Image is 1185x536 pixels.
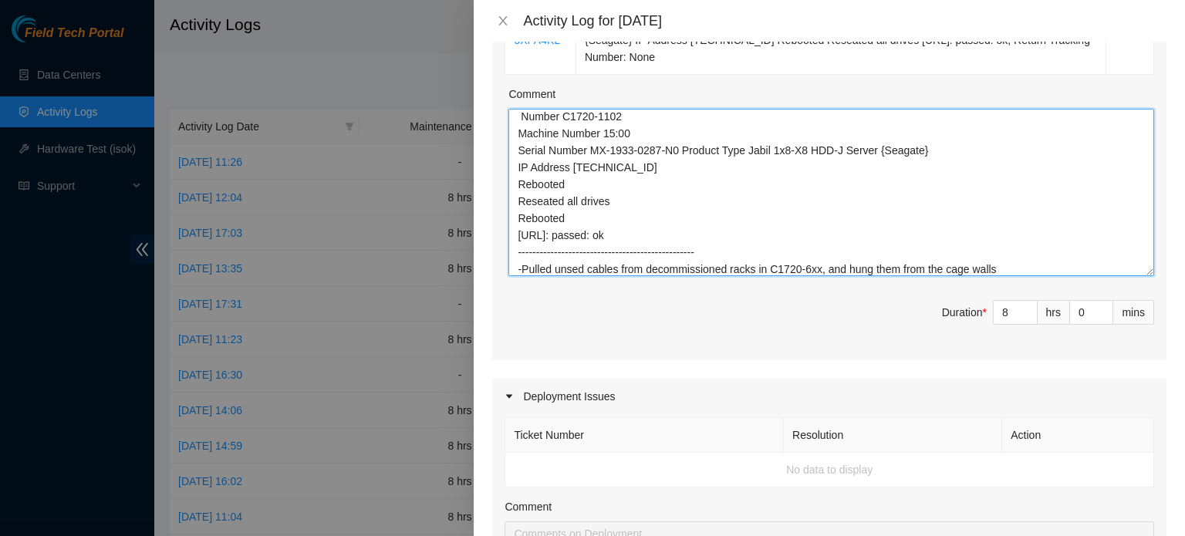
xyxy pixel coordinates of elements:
label: Comment [508,86,555,103]
span: close [497,15,509,27]
td: No data to display [505,453,1154,487]
textarea: Comment [508,109,1154,276]
div: mins [1113,300,1154,325]
div: Duration [942,304,987,321]
span: caret-right [505,392,514,401]
div: Activity Log for [DATE] [523,12,1166,29]
button: Close [492,14,514,29]
th: Action [1002,418,1154,453]
th: Resolution [784,418,1002,453]
th: Ticket Number [505,418,784,453]
label: Comment [505,498,552,515]
div: hrs [1038,300,1070,325]
div: Deployment Issues [492,379,1166,414]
